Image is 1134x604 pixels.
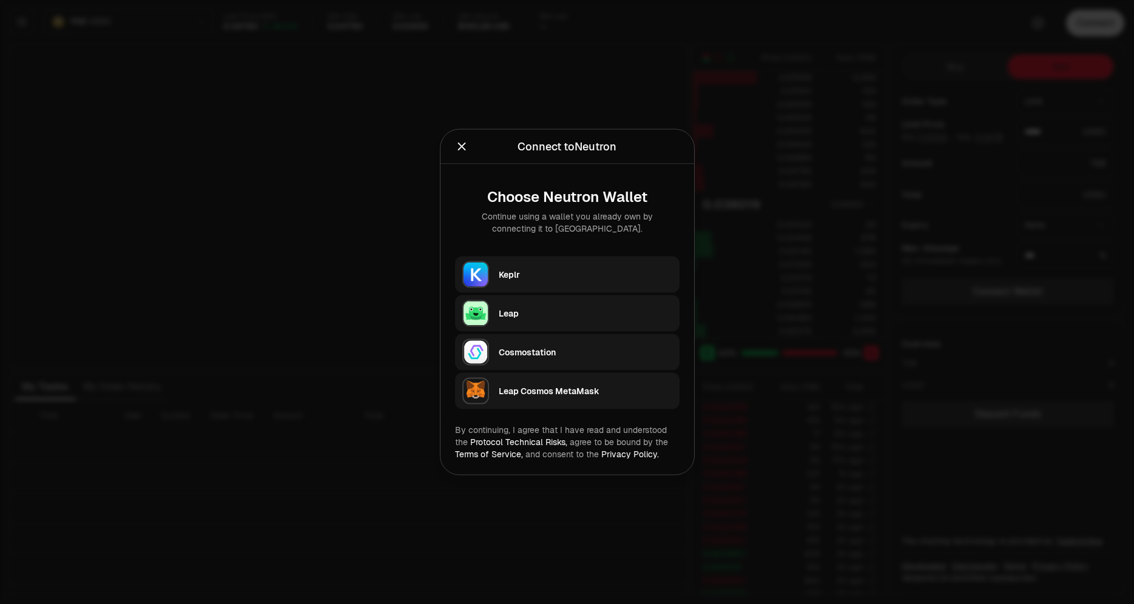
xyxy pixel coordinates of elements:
button: KeplrKeplr [455,257,680,293]
button: Close [455,138,468,155]
a: Protocol Technical Risks, [470,437,567,448]
button: LeapLeap [455,295,680,332]
div: Connect to Neutron [518,138,616,155]
div: By continuing, I agree that I have read and understood the agree to be bound by the and consent t... [455,424,680,460]
img: Cosmostation [462,339,489,366]
img: Keplr [462,261,489,288]
div: Leap [499,307,672,320]
div: Leap Cosmos MetaMask [499,385,672,397]
div: Keplr [499,269,672,281]
button: Leap Cosmos MetaMaskLeap Cosmos MetaMask [455,373,680,409]
div: Cosmostation [499,346,672,358]
div: Choose Neutron Wallet [465,189,670,206]
img: Leap [462,300,489,327]
a: Terms of Service, [455,449,523,460]
div: Continue using a wallet you already own by connecting it to [GEOGRAPHIC_DATA]. [465,210,670,235]
a: Privacy Policy. [601,449,659,460]
button: CosmostationCosmostation [455,334,680,371]
img: Leap Cosmos MetaMask [462,378,489,404]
